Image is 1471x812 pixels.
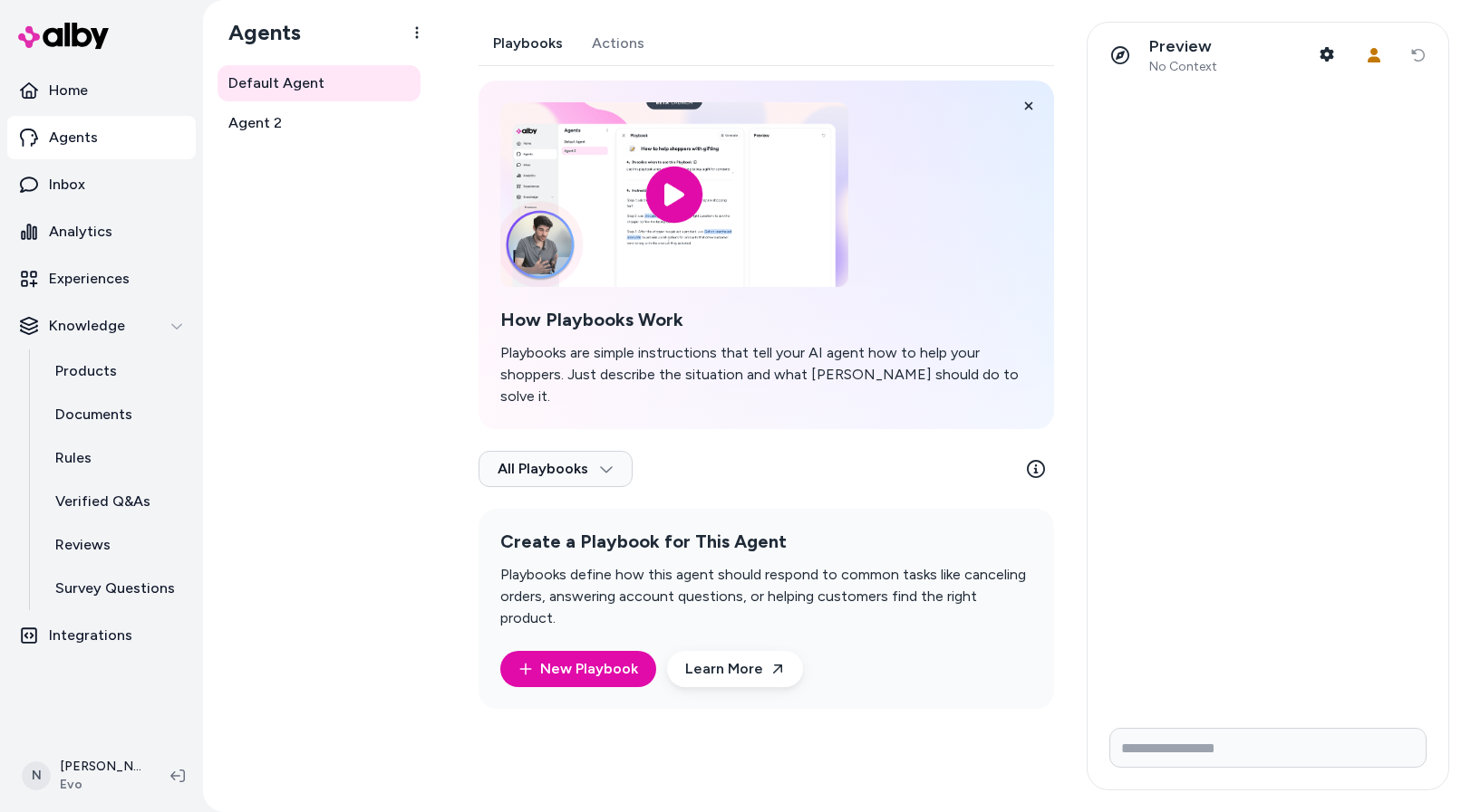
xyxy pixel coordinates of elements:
a: Inbox [7,163,196,206]
a: Learn More [667,651,803,687]
p: Verified Q&As [55,491,150,512]
p: Products [55,360,117,382]
a: Products [37,349,196,393]
span: N [22,761,51,790]
p: Survey Questions [55,578,175,599]
h2: Create a Playbook for This Agent [500,530,1032,553]
a: Integrations [7,614,196,657]
a: Survey Questions [37,567,196,610]
span: All Playbooks [498,460,614,478]
p: Preview [1149,36,1217,57]
button: All Playbooks [479,451,633,487]
button: Actions [577,22,659,65]
p: Agents [49,127,98,148]
img: alby Logo [18,23,109,49]
a: Documents [37,393,196,436]
button: Knowledge [7,304,196,348]
h2: How Playbooks Work [500,309,1032,331]
a: Home [7,69,196,112]
h1: Agents [214,19,301,46]
p: Reviews [55,534,111,556]
p: Analytics [49,221,112,243]
a: Agent 2 [218,105,421,141]
p: Integrations [49,625,132,646]
span: Evo [60,776,141,794]
button: N[PERSON_NAME]Evo [11,747,156,805]
a: New Playbook [518,658,638,680]
a: Verified Q&As [37,480,196,523]
p: Inbox [49,174,85,196]
a: Rules [37,436,196,480]
p: Documents [55,404,132,425]
p: Home [49,80,88,101]
p: Experiences [49,268,130,290]
button: New Playbook [500,651,656,687]
p: Rules [55,447,92,469]
a: Analytics [7,210,196,253]
span: No Context [1149,59,1217,75]
span: Default Agent [228,72,324,94]
p: Knowledge [49,315,125,337]
span: Agent 2 [228,112,282,134]
button: Playbooks [479,22,577,65]
input: Write your prompt here [1109,728,1427,768]
a: Agents [7,116,196,159]
a: Experiences [7,257,196,301]
a: Default Agent [218,65,421,101]
p: Playbooks define how this agent should respond to common tasks like canceling orders, answering a... [500,564,1032,629]
a: Reviews [37,523,196,567]
p: [PERSON_NAME] [60,758,141,776]
p: Playbooks are simple instructions that tell your AI agent how to help your shoppers. Just describ... [500,342,1032,407]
